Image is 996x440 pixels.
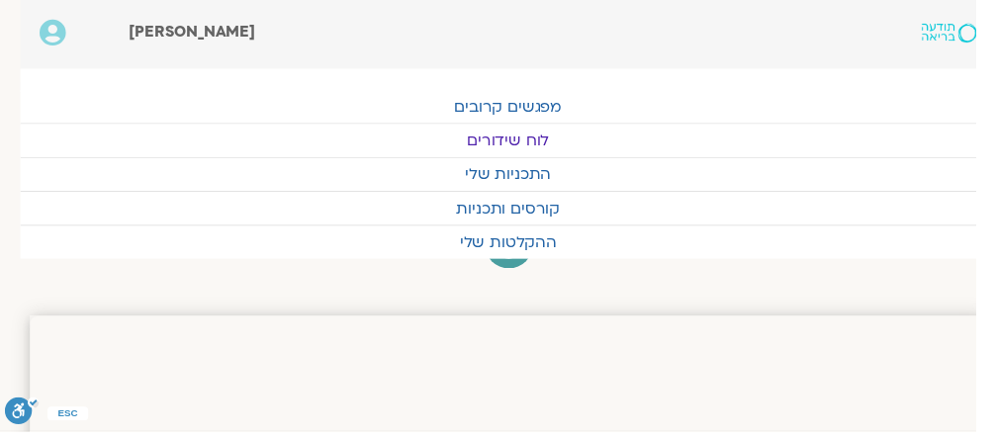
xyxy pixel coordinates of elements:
span: [PERSON_NAME] [132,22,260,44]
